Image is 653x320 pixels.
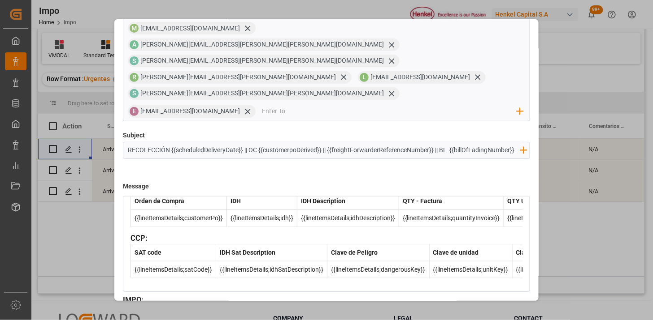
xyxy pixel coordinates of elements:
[132,41,136,48] span: A
[140,73,336,81] span: [PERSON_NAME][EMAIL_ADDRESS][PERSON_NAME][DOMAIN_NAME]
[123,179,149,194] label: Message
[132,73,136,81] span: R
[140,107,240,115] span: [EMAIL_ADDRESS][DOMAIN_NAME]
[362,73,366,81] span: L
[140,25,240,32] span: [EMAIL_ADDRESS][DOMAIN_NAME]
[140,57,384,64] span: [PERSON_NAME][EMAIL_ADDRESS][PERSON_NAME][PERSON_NAME][DOMAIN_NAME]
[131,25,137,32] span: M
[140,41,384,48] span: [PERSON_NAME][EMAIL_ADDRESS][PERSON_NAME][PERSON_NAME][DOMAIN_NAME]
[132,90,136,97] span: S
[123,142,524,158] input: Enter Subject here
[132,107,136,115] span: E
[123,131,145,140] label: Subject
[123,295,530,306] h3: IMPO :
[131,234,148,243] span: CCP:
[132,57,136,64] span: S
[140,90,384,97] span: [PERSON_NAME][EMAIL_ADDRESS][PERSON_NAME][PERSON_NAME][DOMAIN_NAME]
[370,73,470,81] span: [EMAIL_ADDRESS][DOMAIN_NAME]
[262,105,517,118] input: Enter To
